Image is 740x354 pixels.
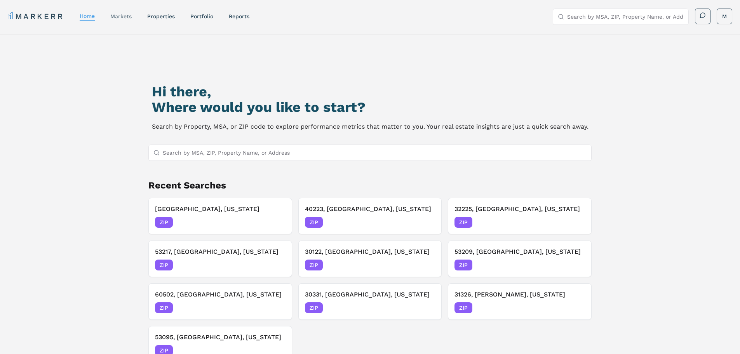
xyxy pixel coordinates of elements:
h3: [GEOGRAPHIC_DATA], [US_STATE] [155,204,286,214]
button: Remove 92110, San Diego, California[GEOGRAPHIC_DATA], [US_STATE]ZIP[DATE] [148,198,292,234]
span: [DATE] [568,218,585,226]
h2: Where would you like to start? [152,99,589,115]
span: ZIP [305,302,323,313]
span: [DATE] [268,218,286,226]
button: Remove 53217, Glendale, Wisconsin53217, [GEOGRAPHIC_DATA], [US_STATE]ZIP[DATE] [148,241,292,277]
p: Search by Property, MSA, or ZIP code to explore performance metrics that matter to you. Your real... [152,121,589,132]
button: Remove 60502, Aurora, Illinois60502, [GEOGRAPHIC_DATA], [US_STATE]ZIP[DATE] [148,283,292,320]
button: Remove 32225, Jacksonville, Florida32225, [GEOGRAPHIC_DATA], [US_STATE]ZIP[DATE] [448,198,592,234]
h1: Hi there, [152,84,589,99]
span: [DATE] [268,304,286,312]
span: ZIP [155,217,173,228]
span: ZIP [305,260,323,270]
span: ZIP [305,217,323,228]
span: [DATE] [268,261,286,269]
a: markets [110,13,132,19]
span: ZIP [454,302,472,313]
button: M [717,9,732,24]
h3: 31326, [PERSON_NAME], [US_STATE] [454,290,585,299]
a: reports [229,13,249,19]
button: Remove 40223, Blue Ridge Manor, Kentucky40223, [GEOGRAPHIC_DATA], [US_STATE]ZIP[DATE] [298,198,442,234]
h3: 30331, [GEOGRAPHIC_DATA], [US_STATE] [305,290,435,299]
a: home [80,13,95,19]
span: [DATE] [568,304,585,312]
span: ZIP [454,260,472,270]
h3: 60502, [GEOGRAPHIC_DATA], [US_STATE] [155,290,286,299]
a: properties [147,13,175,19]
h3: 53217, [GEOGRAPHIC_DATA], [US_STATE] [155,247,286,256]
input: Search by MSA, ZIP, Property Name, or Address [163,145,587,160]
button: Remove 53209, Milwaukee, Wisconsin53209, [GEOGRAPHIC_DATA], [US_STATE]ZIP[DATE] [448,241,592,277]
button: Remove 30331, Atlanta, Georgia30331, [GEOGRAPHIC_DATA], [US_STATE]ZIP[DATE] [298,283,442,320]
a: Portfolio [190,13,213,19]
button: Remove 30122, Lithia Springs, Georgia30122, [GEOGRAPHIC_DATA], [US_STATE]ZIP[DATE] [298,241,442,277]
h2: Recent Searches [148,179,592,192]
span: [DATE] [418,304,435,312]
span: ZIP [155,260,173,270]
span: [DATE] [568,261,585,269]
span: [DATE] [418,218,435,226]
h3: 40223, [GEOGRAPHIC_DATA], [US_STATE] [305,204,435,214]
button: Remove 31326, Rincon, Georgia31326, [PERSON_NAME], [US_STATE]ZIP[DATE] [448,283,592,320]
span: M [722,12,727,20]
h3: 32225, [GEOGRAPHIC_DATA], [US_STATE] [454,204,585,214]
span: ZIP [155,302,173,313]
a: MARKERR [8,11,64,22]
h3: 53209, [GEOGRAPHIC_DATA], [US_STATE] [454,247,585,256]
span: [DATE] [418,261,435,269]
span: ZIP [454,217,472,228]
h3: 30122, [GEOGRAPHIC_DATA], [US_STATE] [305,247,435,256]
input: Search by MSA, ZIP, Property Name, or Address [567,9,684,24]
h3: 53095, [GEOGRAPHIC_DATA], [US_STATE] [155,333,286,342]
